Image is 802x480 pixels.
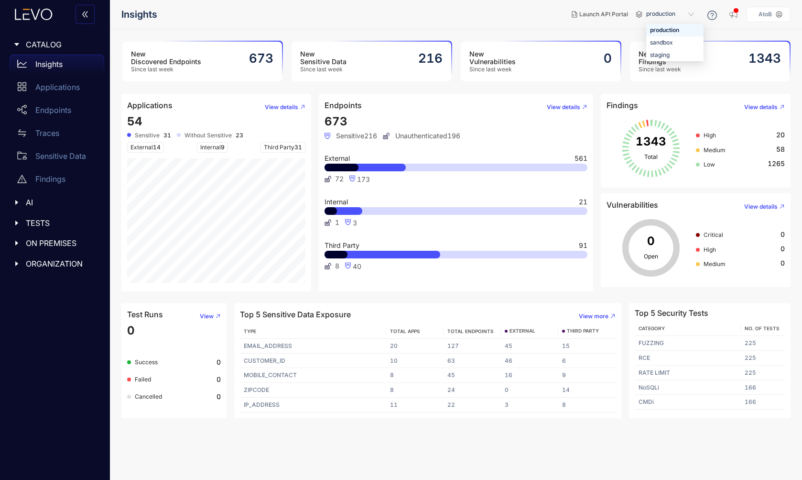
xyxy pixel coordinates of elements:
h3: New Vulnerabilities [469,50,516,66]
span: Third Party [260,142,305,153]
span: 561 [574,155,587,162]
td: 225 [741,336,785,351]
td: 0 [501,383,558,398]
p: Insights [35,60,63,68]
span: caret-right [13,220,20,226]
span: 673 [325,114,347,128]
p: Endpoints [35,106,71,114]
span: Sensitive [135,132,160,139]
td: 3 [501,398,558,413]
td: 46 [501,354,558,368]
td: RCE [635,351,741,366]
span: 9 [221,144,225,151]
td: 63 [444,354,501,368]
span: High [704,246,716,253]
span: TOTAL APPS [390,328,420,334]
div: AI [6,192,104,212]
span: THIRD PARTY [567,328,599,334]
a: Endpoints [10,100,104,123]
p: Findings [35,175,65,183]
span: Without Sensitive [184,132,232,139]
span: Critical [704,231,723,238]
span: Launch API Portal [579,11,628,18]
span: High [704,132,716,139]
span: 0 [127,324,135,337]
span: caret-right [13,260,20,267]
h4: Endpoints [325,101,362,110]
h3: New Discovered Endpoints [131,50,201,66]
span: Category [639,325,665,331]
span: TOTAL ENDPOINTS [447,328,494,334]
span: 0 [780,259,785,267]
a: Sensitive Data [10,146,104,169]
span: production [646,7,696,22]
span: 8 [335,262,339,270]
b: 0 [217,393,221,401]
span: External [325,155,350,162]
span: 1265 [768,160,785,167]
span: warning [17,174,27,184]
span: caret-right [13,41,20,48]
p: Applications [35,83,80,91]
h4: Findings [607,101,638,110]
span: AI [26,198,97,207]
span: Internal [325,199,348,205]
td: 24 [444,383,501,398]
button: double-left [76,5,95,24]
td: 225 [741,366,785,380]
span: 14 [153,144,161,151]
span: Since last week [131,66,201,73]
span: Internal [197,142,228,153]
span: Unauthenticated 196 [383,132,460,140]
span: View [200,313,214,320]
h2: 1343 [748,51,781,66]
span: TYPE [244,328,256,334]
h4: Applications [127,101,173,110]
h4: Top 5 Security Tests [635,309,708,317]
span: Since last week [300,66,347,73]
span: Sensitive 216 [325,132,377,140]
span: Success [135,358,158,366]
h2: 216 [418,51,443,66]
span: Low [704,161,715,168]
p: Sensitive Data [35,152,86,160]
span: TESTS [26,219,97,227]
span: View details [265,104,298,111]
td: 225 [741,351,785,366]
span: View details [547,104,580,111]
span: Third Party [325,242,359,249]
h2: 673 [249,51,273,66]
span: View details [744,104,778,111]
td: MOBILE_CONTACT [240,368,386,383]
td: 45 [501,339,558,354]
h4: Top 5 Sensitive Data Exposure [240,310,351,319]
h4: Vulnerabilities [607,201,658,209]
td: 22 [444,398,501,413]
td: 11 [386,398,444,413]
td: 8 [386,368,444,383]
span: 72 [335,175,344,183]
span: 1 [335,219,339,226]
span: External [127,142,164,153]
span: ON PREMISES [26,239,97,247]
td: CUSTOMER_ID [240,354,386,368]
span: 0 [780,231,785,238]
span: 3 [353,219,357,227]
span: double-left [81,11,89,19]
span: Cancelled [135,393,162,400]
span: caret-right [13,199,20,206]
span: EXTERNAL [509,328,535,334]
button: Launch API Portal [564,7,636,22]
span: Since last week [469,66,516,73]
td: FUZZING [635,336,741,351]
a: Insights [10,55,104,78]
button: View details [257,100,305,115]
div: CATALOG [6,34,104,55]
td: 8 [558,398,616,413]
span: 40 [353,262,361,270]
button: View details [539,100,587,115]
td: 8 [386,383,444,398]
a: Findings [10,169,104,192]
td: RATE LIMIT [635,366,741,380]
h3: New Findings [639,50,681,66]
